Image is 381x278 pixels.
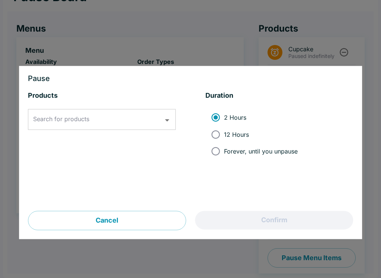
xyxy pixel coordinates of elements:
[28,91,176,100] h5: Products
[224,148,298,155] span: Forever, until you unpause
[28,211,186,230] button: Cancel
[224,131,249,138] span: 12 Hours
[224,114,246,121] span: 2 Hours
[205,91,353,100] h5: Duration
[28,75,353,83] h3: Pause
[161,114,173,126] button: Open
